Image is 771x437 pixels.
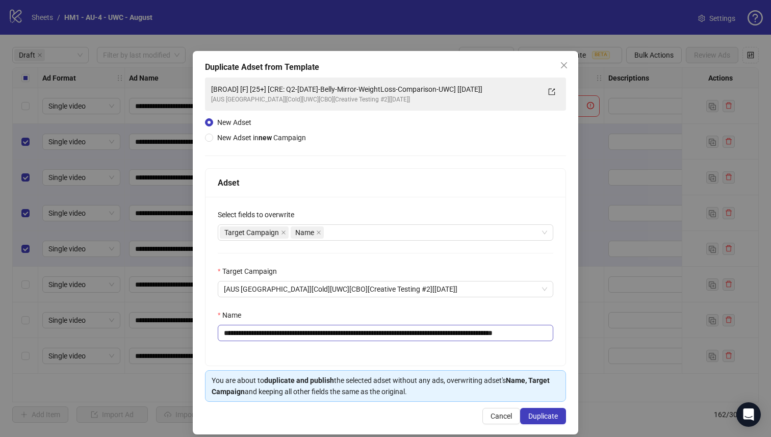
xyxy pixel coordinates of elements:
strong: new [259,134,272,142]
span: Target Campaign [220,226,289,239]
span: Name [291,226,324,239]
span: Duplicate [528,412,558,420]
label: Name [218,310,248,321]
span: Target Campaign [224,227,279,238]
span: Name [295,227,314,238]
span: New Adset [217,118,251,126]
span: Cancel [491,412,512,420]
div: Duplicate Adset from Template [205,61,566,73]
div: [AUS [GEOGRAPHIC_DATA]][Cold][UWC][CBO][Creative Testing #2][[DATE]] [211,95,539,105]
strong: Name, Target Campaign [212,376,550,396]
div: Adset [218,176,553,189]
span: export [548,88,555,95]
button: Cancel [482,408,520,424]
label: Select fields to overwrite [218,209,301,220]
label: Target Campaign [218,266,284,277]
span: close [316,230,321,235]
span: close [560,61,568,69]
button: Close [556,57,572,73]
div: You are about to the selected adset without any ads, overwriting adset's and keeping all other fi... [212,375,559,397]
span: New Adset in Campaign [217,134,306,142]
div: Open Intercom Messenger [736,402,761,427]
strong: duplicate and publish [264,376,334,384]
div: [BROAD] [F] [25+] [CRE: Q2-[DATE]-Belly-Mirror-WeightLoss-Comparison-UWC] [[DATE]] [211,84,539,95]
span: [AUS NZ][Cold][UWC][CBO][Creative Testing #2][01 September 2025] [224,281,547,297]
input: Name [218,325,553,341]
span: close [281,230,286,235]
button: Duplicate [520,408,566,424]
